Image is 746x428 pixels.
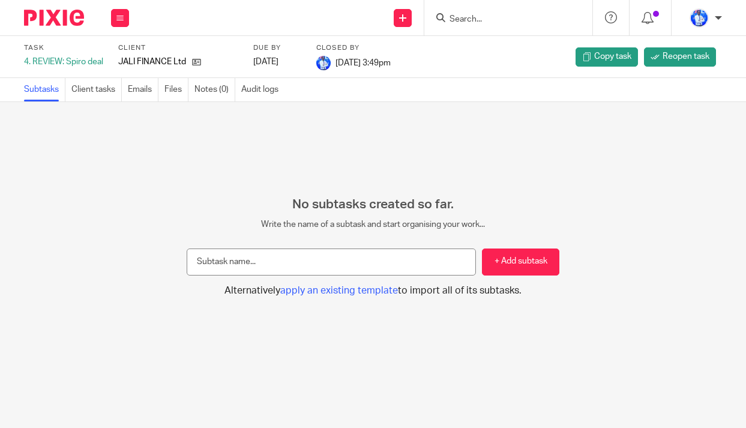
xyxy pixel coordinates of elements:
[24,56,103,68] div: 4. REVIEW: Spiro deal
[187,285,560,297] button: Alternativelyapply an existing templateto import all of its subtasks.
[128,78,158,101] a: Emails
[482,249,559,276] button: + Add subtask
[194,78,235,101] a: Notes (0)
[118,43,238,53] label: Client
[663,50,709,62] span: Reopen task
[118,56,186,68] p: JALI FINANCE Ltd
[187,219,560,231] p: Write the name of a subtask and start organising your work...
[24,10,84,26] img: Pixie
[594,50,631,62] span: Copy task
[187,249,476,276] input: Subtask name...
[316,56,331,70] img: WhatsApp%20Image%202022-01-17%20at%2010.26.43%20PM.jpeg
[164,78,188,101] a: Files
[335,59,391,67] span: [DATE] 3:49pm
[24,78,65,101] a: Subtasks
[280,286,398,295] span: apply an existing template
[644,47,716,67] a: Reopen task
[187,197,560,212] h2: No subtasks created so far.
[576,47,638,67] a: Copy task
[316,43,391,53] label: Closed by
[71,78,122,101] a: Client tasks
[253,56,301,68] div: [DATE]
[690,8,709,28] img: WhatsApp%20Image%202022-01-17%20at%2010.26.43%20PM.jpeg
[253,43,301,53] label: Due by
[448,14,556,25] input: Search
[24,43,103,53] label: Task
[241,78,284,101] a: Audit logs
